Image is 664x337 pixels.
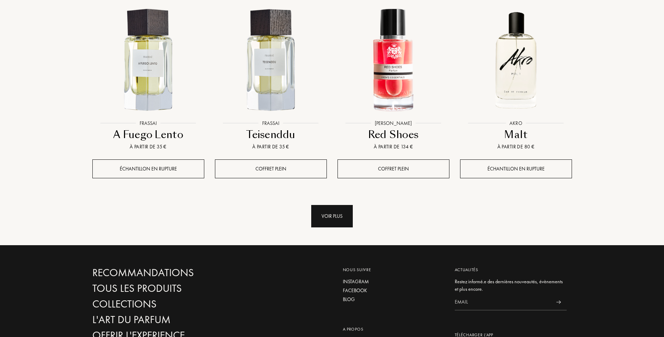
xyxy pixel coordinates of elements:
[311,205,353,227] div: Voir plus
[93,5,204,116] img: A Fuego Lento Frassai
[343,267,444,273] div: Nous suivre
[455,278,567,293] div: Restez informé.e des dernières nouveautés, évènements et plus encore.
[460,159,572,178] div: Échantillon en rupture
[95,143,201,151] div: À partir de 35 €
[92,159,204,178] div: Échantillon en rupture
[92,282,245,295] a: Tous les produits
[556,300,561,304] img: news_send.svg
[461,5,571,116] img: Malt Akro
[343,296,444,303] a: Blog
[215,159,327,178] div: Coffret plein
[343,326,444,332] div: A propos
[455,294,551,310] input: Email
[455,267,567,273] div: Actualités
[92,267,245,279] a: Recommandations
[343,287,444,294] a: Facebook
[218,143,324,151] div: À partir de 35 €
[340,143,447,151] div: À partir de 134 €
[92,298,245,310] a: Collections
[92,314,245,326] a: L'Art du Parfum
[463,143,569,151] div: À partir de 80 €
[338,5,449,116] img: Red Shoes Jacques Fath
[343,278,444,285] a: Instagram
[216,5,326,116] img: Teisenddu Frassai
[338,159,449,178] div: Coffret plein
